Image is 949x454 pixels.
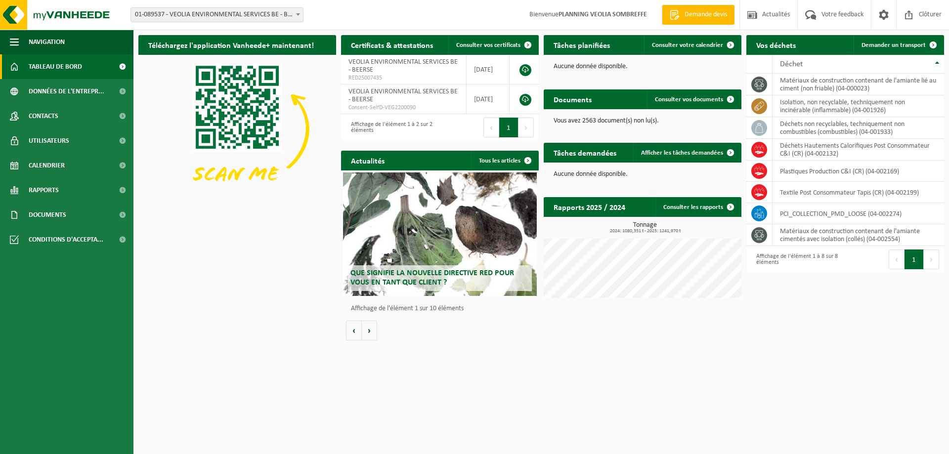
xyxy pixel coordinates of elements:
a: Consulter vos documents [647,89,740,109]
td: Plastiques Production C&I (CR) (04-002169) [773,161,944,182]
span: Conditions d'accepta... [29,227,103,252]
span: Utilisateurs [29,128,69,153]
button: Volgende [362,321,377,340]
p: Vous avez 2563 document(s) non lu(s). [554,118,732,124]
a: Que signifie la nouvelle directive RED pour vous en tant que client ? [343,172,537,296]
span: Que signifie la nouvelle directive RED pour vous en tant que client ? [350,269,514,287]
span: Afficher les tâches demandées [641,150,723,156]
p: Aucune donnée disponible. [554,63,732,70]
td: PCI_COLLECTION_PMD_LOOSE (04-002274) [773,203,944,224]
h2: Actualités [341,151,394,170]
a: Tous les articles [471,151,538,170]
span: Données de l'entrepr... [29,79,104,104]
a: Demande devis [662,5,734,25]
span: VEOLIA ENVIRONMENTAL SERVICES BE - BEERSE [348,58,458,74]
td: Textile Post Consommateur Tapis (CR) (04-002199) [773,182,944,203]
button: 1 [905,249,924,269]
button: Previous [483,118,499,137]
button: Next [518,118,534,137]
span: Consulter vos documents [655,96,723,103]
td: déchets non recyclables, techniquement non combustibles (combustibles) (04-001933) [773,117,944,139]
span: Contacts [29,104,58,128]
button: 1 [499,118,518,137]
span: 01-089537 - VEOLIA ENVIRONMENTAL SERVICES BE - BEERSE [130,7,303,22]
button: Previous [889,249,905,269]
h2: Tâches demandées [544,143,626,162]
span: Consulter vos certificats [456,42,520,48]
span: Demande devis [682,10,730,20]
a: Consulter votre calendrier [644,35,740,55]
h3: Tonnage [549,222,741,234]
div: Affichage de l'élément 1 à 8 sur 8 éléments [751,248,840,270]
h2: Vos déchets [746,35,806,54]
button: Next [924,249,939,269]
span: Calendrier [29,153,65,178]
a: Afficher les tâches demandées [633,143,740,163]
span: 01-089537 - VEOLIA ENVIRONMENTAL SERVICES BE - BEERSE [131,8,303,22]
span: Tableau de bord [29,54,82,79]
h2: Certificats & attestations [341,35,443,54]
span: Déchet [780,60,803,68]
a: Demander un transport [854,35,943,55]
img: Download de VHEPlus App [138,55,336,203]
h2: Rapports 2025 / 2024 [544,197,635,216]
h2: Téléchargez l'application Vanheede+ maintenant! [138,35,324,54]
a: Consulter vos certificats [448,35,538,55]
button: Vorige [346,321,362,340]
td: [DATE] [467,84,510,114]
span: Consent-SelfD-VEG2200090 [348,104,459,112]
p: Aucune donnée disponible. [554,171,732,178]
h2: Tâches planifiées [544,35,620,54]
td: matériaux de construction contenant de l'amiante lié au ciment (non friable) (04-000023) [773,74,944,95]
div: Affichage de l'élément 1 à 2 sur 2 éléments [346,117,435,138]
td: isolation, non recyclable, techniquement non incinérable (inflammable) (04-001926) [773,95,944,117]
td: [DATE] [467,55,510,84]
span: Navigation [29,30,65,54]
td: Déchets Hautements Calorifiques Post Consommateur C&I (CR) (04-002132) [773,139,944,161]
span: 2024: 1080,351 t - 2025: 1241,970 t [549,229,741,234]
a: Consulter les rapports [655,197,740,217]
span: Consulter votre calendrier [652,42,723,48]
span: Rapports [29,178,59,203]
td: matériaux de construction contenant de l'amiante cimentés avec isolation (collés) (04-002554) [773,224,944,246]
h2: Documents [544,89,602,109]
span: Demander un transport [862,42,926,48]
span: VEOLIA ENVIRONMENTAL SERVICES BE - BEERSE [348,88,458,103]
p: Affichage de l'élément 1 sur 10 éléments [351,305,534,312]
span: RED25007435 [348,74,459,82]
strong: PLANNING VEOLIA SOMBREFFE [559,11,647,18]
span: Documents [29,203,66,227]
